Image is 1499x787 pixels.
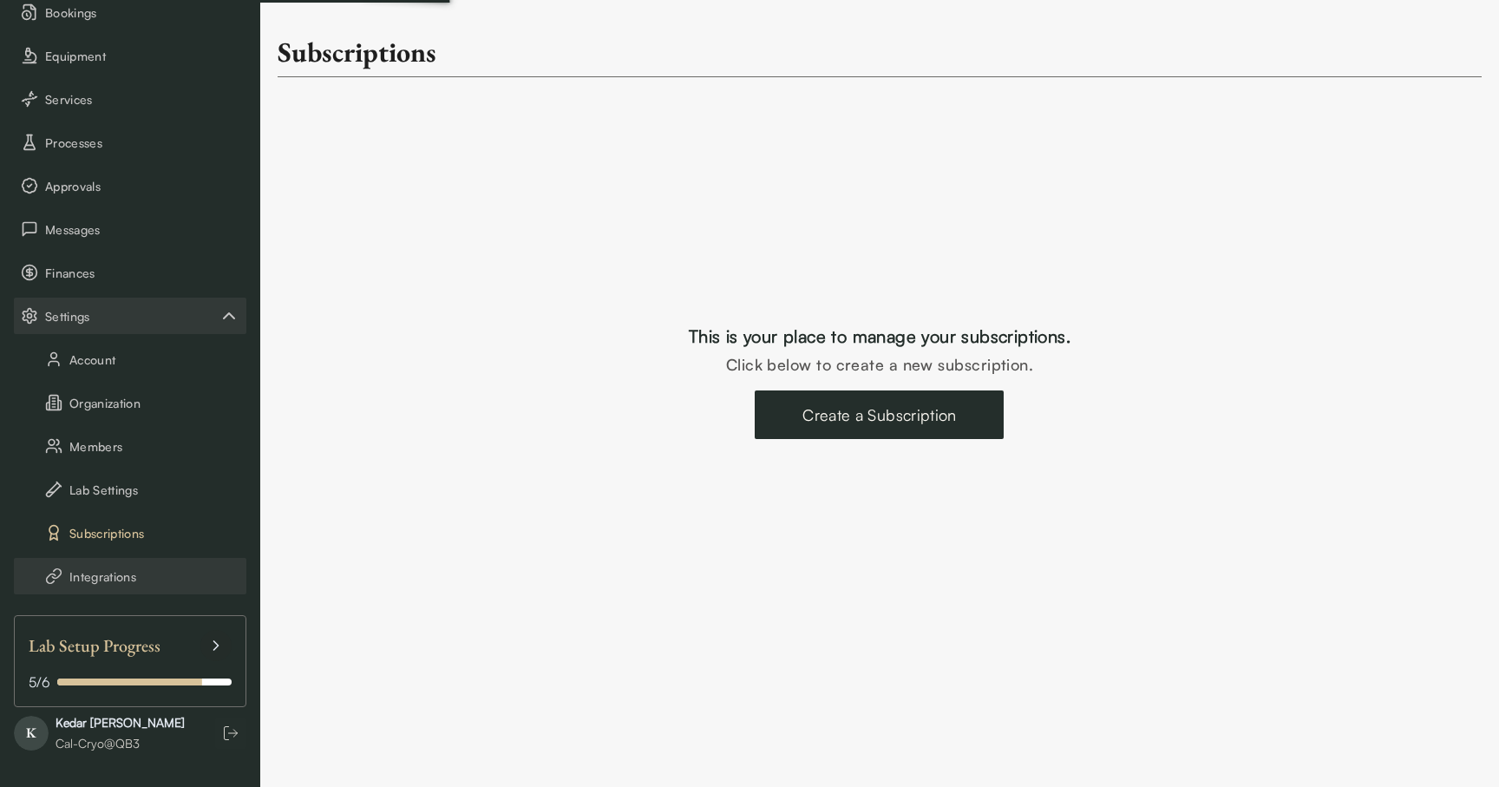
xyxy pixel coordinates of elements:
[45,3,239,22] span: Bookings
[689,324,1070,350] h5: This is your place to manage your subscriptions.
[14,298,246,334] button: Settings
[14,37,246,74] button: Equipment
[45,90,239,108] span: Services
[14,558,246,594] button: Integrations
[14,384,246,421] button: Organization
[755,390,1004,439] button: Create a Subscription
[29,630,160,661] span: Lab Setup Progress
[14,211,246,247] button: Messages
[45,134,239,152] span: Processes
[689,353,1070,377] div: Click below to create a new subscription.
[14,471,246,508] button: Lab Settings
[14,81,246,117] button: Services
[14,167,246,204] button: Approvals
[14,298,246,334] div: Settings sub items
[14,124,246,161] button: Processes
[14,428,246,464] button: Members
[14,515,246,551] button: Subscriptions
[45,220,239,239] span: Messages
[45,307,219,325] span: Settings
[45,264,239,282] span: Finances
[45,47,239,65] span: Equipment
[14,341,246,377] button: Account
[14,254,246,291] button: Finances
[278,35,436,69] h2: Subscriptions
[45,177,239,195] span: Approvals
[29,672,50,692] span: 5 / 6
